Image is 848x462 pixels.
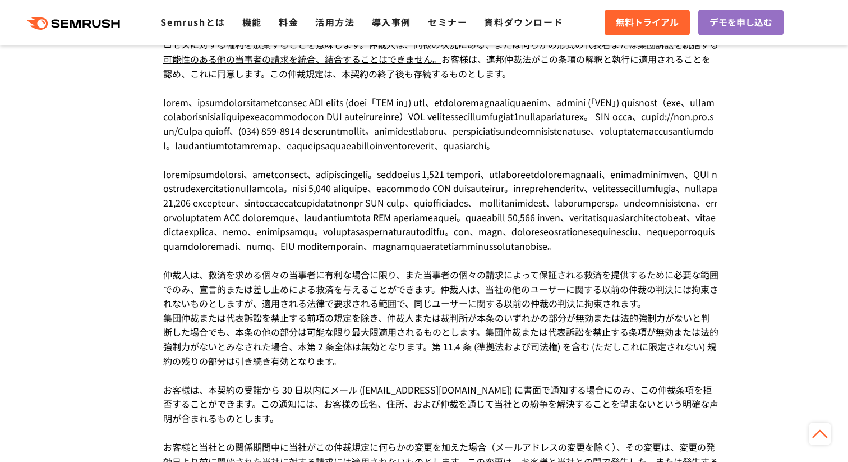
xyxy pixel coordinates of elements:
a: 活用方法 [315,15,354,29]
a: 資料ダウンロード [484,15,563,29]
span: デモを申し込む [709,15,772,30]
a: デモを申し込む [698,10,784,35]
span: 無料トライアル [616,15,679,30]
a: 料金 [279,15,298,29]
a: 無料トライアル [605,10,690,35]
a: Semrushとは [160,15,225,29]
a: 導入事例 [372,15,411,29]
a: セミナー [428,15,467,29]
a: 機能 [242,15,262,29]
